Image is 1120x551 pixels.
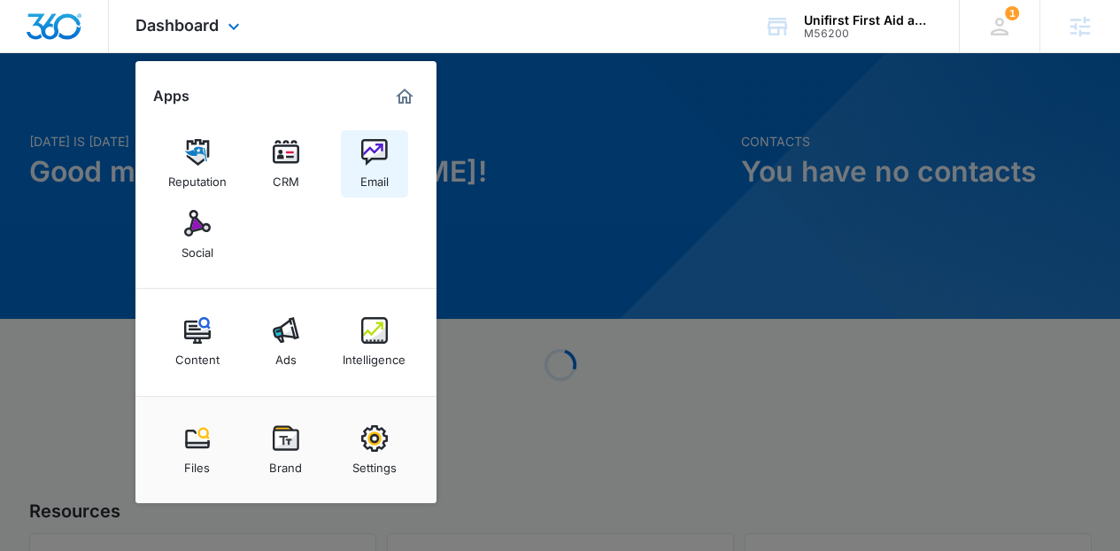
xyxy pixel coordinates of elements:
[135,16,219,35] span: Dashboard
[252,130,320,198] a: CRM
[252,416,320,484] a: Brand
[182,237,213,260] div: Social
[360,166,389,189] div: Email
[804,27,933,40] div: account id
[269,452,302,475] div: Brand
[341,130,408,198] a: Email
[343,344,406,367] div: Intelligence
[164,416,231,484] a: Files
[275,344,297,367] div: Ads
[1005,6,1019,20] span: 1
[804,13,933,27] div: account name
[168,166,227,189] div: Reputation
[175,344,220,367] div: Content
[164,308,231,376] a: Content
[1005,6,1019,20] div: notifications count
[184,452,210,475] div: Files
[341,308,408,376] a: Intelligence
[153,88,189,105] h2: Apps
[341,416,408,484] a: Settings
[352,452,397,475] div: Settings
[273,166,299,189] div: CRM
[252,308,320,376] a: Ads
[164,201,231,268] a: Social
[164,130,231,198] a: Reputation
[390,82,419,111] a: Marketing 360® Dashboard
